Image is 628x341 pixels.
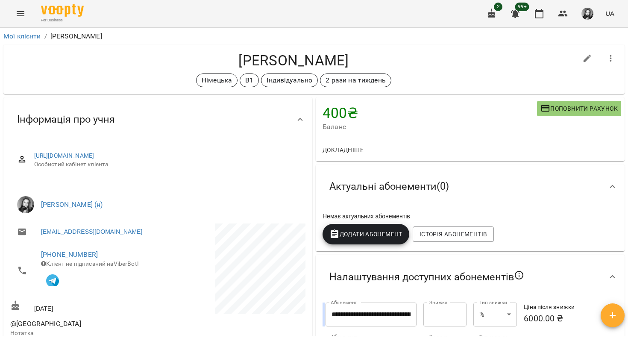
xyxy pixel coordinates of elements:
button: Додати Абонемент [323,224,409,244]
div: Інформація про учня [3,97,312,141]
button: Menu [10,3,31,24]
span: Поповнити рахунок [540,103,618,114]
a: [PERSON_NAME] (н) [41,200,103,209]
p: 2 рази на тиждень [326,75,386,85]
h6: Ціна після знижки [524,303,593,312]
a: [URL][DOMAIN_NAME] [34,152,94,159]
li: / [44,31,47,41]
button: Історія абонементів [413,226,494,242]
p: Німецька [202,75,232,85]
span: Докладніше [323,145,364,155]
p: В1 [245,75,253,85]
span: 2 [494,3,502,11]
h4: [PERSON_NAME] [10,52,577,69]
a: Мої клієнти [3,32,41,40]
div: Немає актуальних абонементів [321,210,619,222]
img: Telegram [46,274,59,287]
div: Актуальні абонементи(0) [316,165,625,209]
img: Voopty Logo [41,4,84,17]
span: For Business [41,18,84,23]
button: Клієнт підписаний на VooptyBot [41,268,64,291]
div: Індивідуально [261,73,318,87]
h4: 400 ₴ [323,104,537,122]
span: Клієнт не підписаний на ViberBot! [41,260,139,267]
img: Першина Валерія Андріївна (н) [17,196,34,213]
p: Індивідуально [267,75,312,85]
button: Докладніше [319,142,367,158]
nav: breadcrumb [3,31,625,41]
p: [PERSON_NAME] [50,31,102,41]
button: Поповнити рахунок [537,101,621,116]
svg: Якщо не обрано жодного, клієнт зможе побачити всі публічні абонементи [514,270,524,280]
a: [EMAIL_ADDRESS][DOMAIN_NAME] [41,227,142,236]
span: Актуальні абонементи ( 0 ) [329,180,449,193]
span: Налаштування доступних абонементів [329,270,524,284]
div: % [473,303,517,326]
a: [PHONE_NUMBER] [41,250,98,259]
div: Налаштування доступних абонементів [316,255,625,299]
p: Нотатка [10,329,156,338]
h6: 6000.00 ₴ [524,312,593,325]
span: Інформація про учня [17,113,115,126]
img: 9e1ebfc99129897ddd1a9bdba1aceea8.jpg [581,8,593,20]
span: @[GEOGRAPHIC_DATA] [10,320,81,328]
div: Німецька [196,73,238,87]
span: Додати Абонемент [329,229,402,239]
button: UA [602,6,618,21]
div: 2 рази на тиждень [320,73,391,87]
span: 99+ [515,3,529,11]
span: Особистий кабінет клієнта [34,160,299,169]
span: Історія абонементів [420,229,487,239]
div: В1 [240,73,259,87]
div: [DATE] [9,299,158,315]
span: Баланс [323,122,537,132]
span: UA [605,9,614,18]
